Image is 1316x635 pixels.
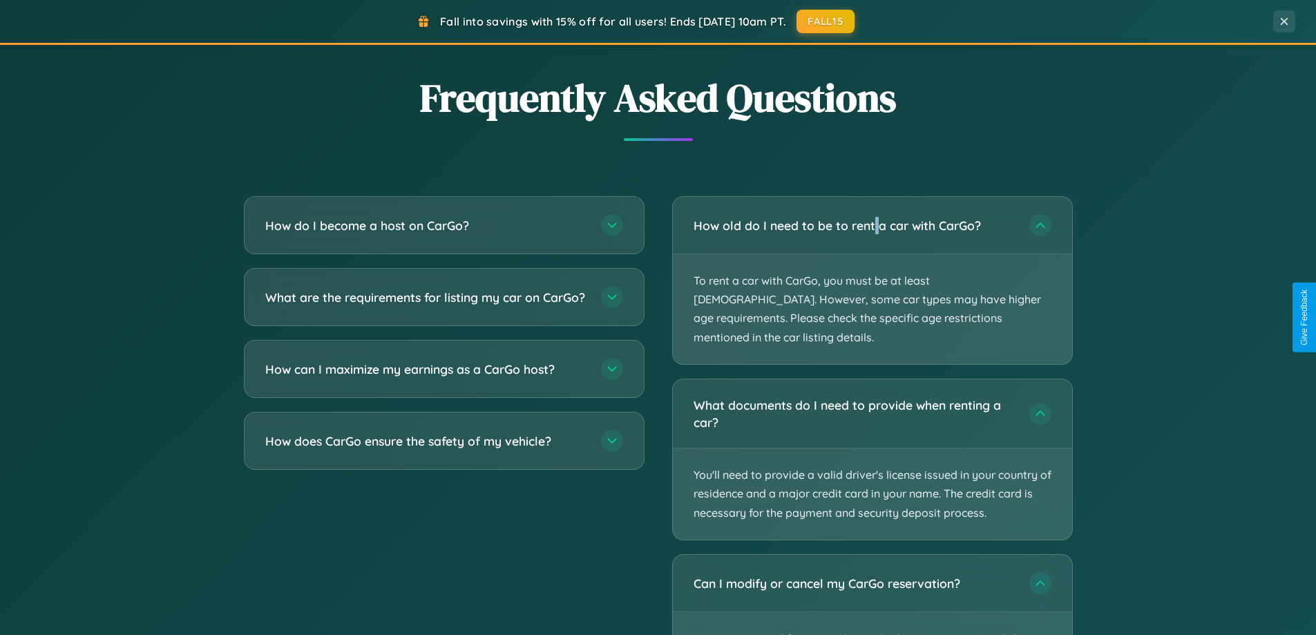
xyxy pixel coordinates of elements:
p: You'll need to provide a valid driver's license issued in your country of residence and a major c... [673,448,1072,540]
h3: What are the requirements for listing my car on CarGo? [265,289,587,306]
h3: How can I maximize my earnings as a CarGo host? [265,361,587,378]
h3: How do I become a host on CarGo? [265,217,587,234]
h3: Can I modify or cancel my CarGo reservation? [694,574,1015,591]
h2: Frequently Asked Questions [244,71,1073,124]
button: FALL15 [797,10,855,33]
span: Fall into savings with 15% off for all users! Ends [DATE] 10am PT. [440,15,786,28]
p: To rent a car with CarGo, you must be at least [DEMOGRAPHIC_DATA]. However, some car types may ha... [673,254,1072,364]
h3: What documents do I need to provide when renting a car? [694,397,1015,430]
h3: How old do I need to be to rent a car with CarGo? [694,217,1015,234]
div: Give Feedback [1299,290,1309,345]
h3: How does CarGo ensure the safety of my vehicle? [265,433,587,450]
